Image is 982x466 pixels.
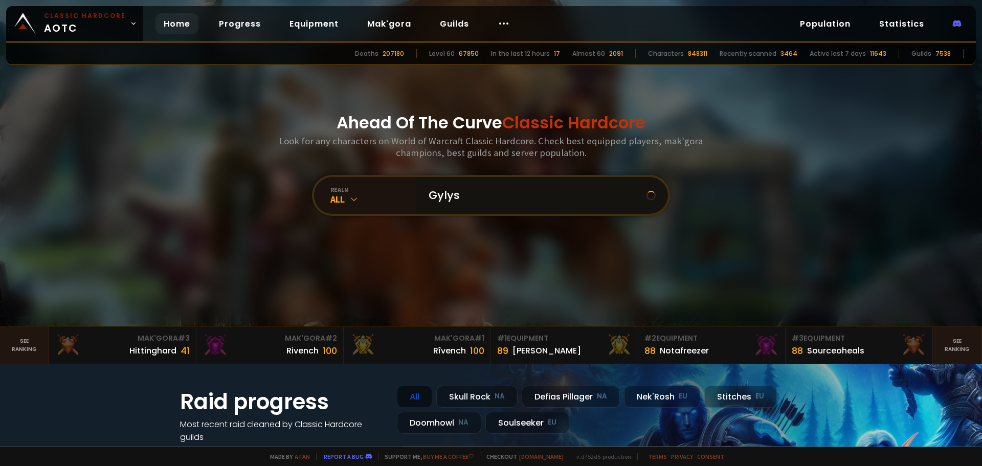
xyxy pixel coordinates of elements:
[548,417,556,428] small: EU
[203,333,337,344] div: Mak'Gora
[786,327,933,364] a: #3Equipment88Sourceoheals
[49,327,196,364] a: Mak'Gora#3Hittinghard41
[644,344,656,358] div: 88
[704,386,777,408] div: Stitches
[129,344,176,357] div: Hittinghard
[286,344,319,357] div: Rivench
[55,333,190,344] div: Mak'Gora
[211,13,269,34] a: Progress
[572,49,605,58] div: Almost 60
[671,453,693,460] a: Privacy
[378,453,474,460] span: Support me,
[181,344,190,358] div: 41
[397,412,481,434] div: Doomhowl
[459,49,479,58] div: 67850
[810,49,866,58] div: Active last 7 days
[383,49,404,58] div: 207180
[180,444,247,456] a: See all progress
[570,453,631,460] span: v. d752d5 - production
[871,13,932,34] a: Statistics
[933,327,982,364] a: Seeranking
[325,333,337,343] span: # 2
[597,391,607,402] small: NA
[624,386,700,408] div: Nek'Rosh
[359,13,419,34] a: Mak'gora
[337,110,645,135] h1: Ahead Of The Curve
[344,327,491,364] a: Mak'Gora#1Rîvench100
[180,386,385,418] h1: Raid progress
[780,49,797,58] div: 3464
[648,453,667,460] a: Terms
[436,386,518,408] div: Skull Rock
[423,453,474,460] a: Buy me a coffee
[807,344,864,357] div: Sourceoheals
[911,49,931,58] div: Guilds
[502,111,645,134] span: Classic Hardcore
[720,49,776,58] div: Recently scanned
[180,418,385,443] h4: Most recent raid cleaned by Classic Hardcore guilds
[688,49,707,58] div: 848311
[155,13,198,34] a: Home
[44,11,126,36] span: AOTC
[6,6,143,41] a: Classic HardcoreAOTC
[644,333,779,344] div: Equipment
[178,333,190,343] span: # 3
[792,13,859,34] a: Population
[522,386,620,408] div: Defias Pillager
[44,11,126,20] small: Classic Hardcore
[295,453,310,460] a: a fan
[429,49,455,58] div: Level 60
[397,386,432,408] div: All
[350,333,484,344] div: Mak'Gora
[609,49,623,58] div: 2091
[792,333,804,343] span: # 3
[422,177,646,214] input: Search a character...
[480,453,564,460] span: Checkout
[281,13,347,34] a: Equipment
[697,453,724,460] a: Consent
[792,333,926,344] div: Equipment
[323,344,337,358] div: 100
[324,453,364,460] a: Report a bug
[196,327,344,364] a: Mak'Gora#2Rivench100
[679,391,687,402] small: EU
[935,49,951,58] div: 7538
[497,333,507,343] span: # 1
[470,344,484,358] div: 100
[330,186,416,193] div: realm
[491,327,638,364] a: #1Equipment89[PERSON_NAME]
[433,344,466,357] div: Rîvench
[638,327,786,364] a: #2Equipment88Notafreezer
[497,344,508,358] div: 89
[355,49,378,58] div: Deaths
[491,49,550,58] div: In the last 12 hours
[264,453,310,460] span: Made by
[660,344,709,357] div: Notafreezer
[458,417,468,428] small: NA
[330,193,416,205] div: All
[512,344,581,357] div: [PERSON_NAME]
[792,344,803,358] div: 88
[648,49,684,58] div: Characters
[755,391,764,402] small: EU
[275,135,707,159] h3: Look for any characters on World of Warcraft Classic Hardcore. Check best equipped players, mak'g...
[497,333,632,344] div: Equipment
[554,49,560,58] div: 17
[495,391,505,402] small: NA
[432,13,477,34] a: Guilds
[644,333,656,343] span: # 2
[485,412,569,434] div: Soulseeker
[475,333,484,343] span: # 1
[519,453,564,460] a: [DOMAIN_NAME]
[870,49,886,58] div: 11643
